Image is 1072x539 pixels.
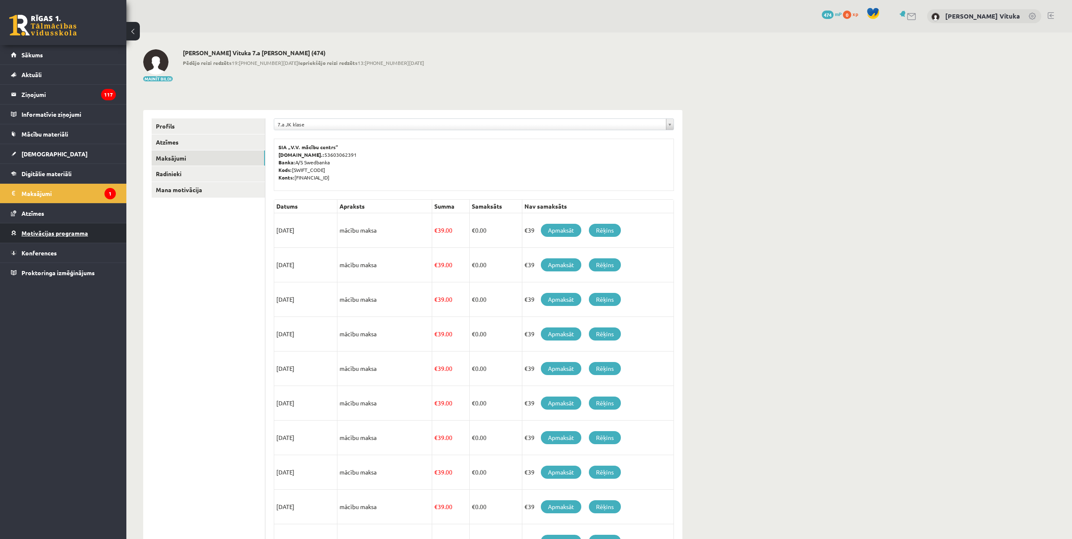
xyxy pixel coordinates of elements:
[541,224,581,237] a: Apmaksāt
[183,59,424,67] span: 19:[PHONE_NUMBER][DATE] 13:[PHONE_NUMBER][DATE]
[541,258,581,271] a: Apmaksāt
[274,248,337,282] td: [DATE]
[11,45,116,64] a: Sākums
[472,468,475,476] span: €
[21,249,57,257] span: Konferences
[472,365,475,372] span: €
[104,188,116,199] i: 1
[432,317,470,351] td: 39.00
[589,397,621,410] a: Rēķins
[11,263,116,282] a: Proktoringa izmēģinājums
[469,317,522,351] td: 0.00
[11,204,116,223] a: Atzīmes
[11,144,116,164] a: [DEMOGRAPHIC_DATA]
[843,11,862,17] a: 0 xp
[522,421,674,455] td: €39
[432,213,470,248] td: 39.00
[21,130,68,138] span: Mācību materiāli
[183,49,424,56] h2: [PERSON_NAME] Vituka 7.a [PERSON_NAME] (474)
[522,317,674,351] td: €39
[589,258,621,271] a: Rēķins
[522,351,674,386] td: €39
[11,124,116,144] a: Mācību materiāli
[21,209,44,217] span: Atzīmes
[432,200,470,213] th: Summa
[469,455,522,490] td: 0.00
[432,351,470,386] td: 39.00
[434,330,438,338] span: €
[21,229,88,237] span: Motivācijas programma
[472,434,475,441] span: €
[432,386,470,421] td: 39.00
[274,490,337,524] td: [DATE]
[522,386,674,421] td: €39
[522,490,674,524] td: €39
[945,12,1020,20] a: [PERSON_NAME] Vituka
[469,248,522,282] td: 0.00
[931,13,940,21] img: Diāna Vituka
[337,455,432,490] td: mācību maksa
[274,213,337,248] td: [DATE]
[469,490,522,524] td: 0.00
[434,468,438,476] span: €
[434,434,438,441] span: €
[152,150,265,166] a: Maksājumi
[589,362,621,375] a: Rēķins
[432,248,470,282] td: 39.00
[434,399,438,407] span: €
[278,119,663,130] span: 7.a JK klase
[21,105,116,124] legend: Informatīvie ziņojumi
[11,223,116,243] a: Motivācijas programma
[432,455,470,490] td: 39.00
[541,431,581,444] a: Apmaksāt
[278,174,294,181] b: Konts:
[337,386,432,421] td: mācību maksa
[21,85,116,104] legend: Ziņojumi
[274,317,337,351] td: [DATE]
[589,500,621,513] a: Rēķins
[822,11,834,19] span: 474
[522,200,674,213] th: Nav samaksāts
[337,200,432,213] th: Apraksts
[541,327,581,341] a: Apmaksāt
[274,421,337,455] td: [DATE]
[432,421,470,455] td: 39.00
[278,143,669,181] p: 53603062391 A/S Swedbanka [SWIFT_CODE] [FINANCIAL_ID]
[434,295,438,303] span: €
[822,11,842,17] a: 474 mP
[541,362,581,375] a: Apmaksāt
[11,243,116,263] a: Konferences
[469,200,522,213] th: Samaksāts
[472,226,475,234] span: €
[274,282,337,317] td: [DATE]
[278,151,324,158] b: [DOMAIN_NAME].:
[11,184,116,203] a: Maksājumi1
[472,399,475,407] span: €
[469,421,522,455] td: 0.00
[472,261,475,268] span: €
[589,466,621,479] a: Rēķins
[434,365,438,372] span: €
[522,248,674,282] td: €39
[152,134,265,150] a: Atzīmes
[522,455,674,490] td: €39
[11,65,116,84] a: Aktuāli
[469,351,522,386] td: 0.00
[337,213,432,248] td: mācību maksa
[472,330,475,338] span: €
[522,282,674,317] td: €39
[337,248,432,282] td: mācību maksa
[337,317,432,351] td: mācību maksa
[589,431,621,444] a: Rēķins
[278,166,292,173] b: Kods:
[434,261,438,268] span: €
[541,293,581,306] a: Apmaksāt
[843,11,851,19] span: 0
[469,282,522,317] td: 0.00
[143,76,173,81] button: Mainīt bildi
[152,118,265,134] a: Profils
[274,200,337,213] th: Datums
[143,49,168,75] img: Diāna Vituka
[337,490,432,524] td: mācību maksa
[434,503,438,510] span: €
